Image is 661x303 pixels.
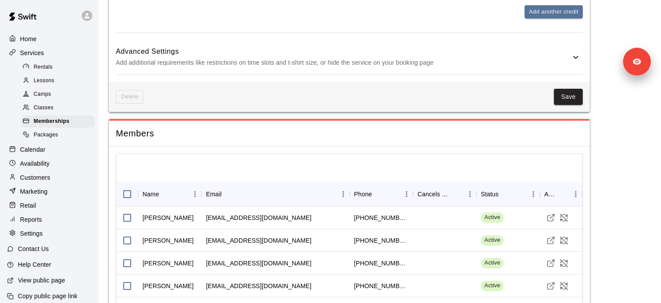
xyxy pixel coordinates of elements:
a: Services [7,46,91,59]
div: Actions [544,182,557,206]
button: Cancel Membership [557,211,571,224]
h6: Advanced Settings [116,46,571,57]
a: Marketing [7,185,91,198]
button: Menu [337,188,350,201]
div: Name [138,182,202,206]
p: Retail [20,201,36,210]
p: Marketing [20,187,48,196]
a: Visit customer profile [544,211,557,224]
div: Camps [21,88,95,101]
button: Cancel Membership [557,257,571,270]
div: Heather De Leon [143,259,194,268]
div: Actions [540,182,582,206]
a: Customers [7,171,91,184]
div: Name [143,182,159,206]
p: Customers [20,173,50,182]
div: Daniel Gonzalez [143,282,194,290]
div: +18329859384 [354,236,409,245]
p: Settings [20,229,43,238]
button: Menu [569,188,582,201]
span: This membership cannot be deleted since it still has members [116,90,144,104]
a: Memberships [21,115,98,129]
p: Services [20,49,44,57]
div: +13614808681 [354,259,409,268]
span: Rentals [34,63,53,72]
p: Home [20,35,37,43]
div: Adam Martinez [143,213,194,222]
div: Chris Broussard [143,236,194,245]
a: Home [7,32,91,45]
a: Rentals [21,60,98,74]
div: Email [202,182,350,206]
div: adammartinez923@gmail.com [206,213,311,222]
button: Menu [527,188,540,201]
div: Rentals [21,61,95,73]
div: Advanced SettingsAdd additional requirements like restrictions on time slots and t-shirt size, or... [116,40,583,74]
p: Reports [20,215,42,224]
a: Retail [7,199,91,212]
div: Lessons [21,75,95,87]
a: Availability [7,157,91,170]
p: Help Center [18,260,51,269]
button: Sort [222,188,234,200]
button: Sort [557,188,569,200]
span: Active [481,259,504,267]
div: Phone [350,182,413,206]
span: Active [481,213,504,222]
div: Memberships [21,115,95,128]
span: Active [481,282,504,290]
span: Memberships [34,117,70,126]
a: Visit customer profile [544,234,557,247]
p: Availability [20,159,50,168]
div: Email [206,182,222,206]
button: Menu [463,188,477,201]
button: Sort [159,188,171,200]
button: Save [554,89,583,105]
a: Visit customer profile [544,257,557,270]
div: Cancels Date [417,182,451,206]
a: Reports [7,213,91,226]
div: heatherdeleon@gmail.com [206,259,311,268]
button: Sort [372,188,384,200]
div: Packages [21,129,95,141]
span: Lessons [34,77,55,85]
div: +12105692647 [354,282,409,290]
button: Add another credit [525,5,583,19]
button: Menu [188,188,202,201]
p: View public page [18,276,65,285]
span: Packages [34,131,58,139]
p: Add additional requirements like restrictions on time slots and t-shirt size, or hide the service... [116,57,571,68]
button: Menu [400,188,413,201]
div: danieljg11@hotmail.com [206,282,311,290]
button: Sort [451,188,463,200]
p: Copy public page link [18,292,77,300]
div: +13614611130 [354,213,409,222]
a: Camps [21,88,98,101]
a: Visit customer profile [544,279,557,293]
button: Sort [499,188,511,200]
a: Settings [7,227,91,240]
button: Cancel Membership [557,279,571,293]
p: Calendar [20,145,45,154]
div: Cancels Date [413,182,477,206]
div: Status [481,182,499,206]
span: Active [481,236,504,244]
a: Classes [21,101,98,115]
span: Classes [34,104,53,112]
a: Lessons [21,74,98,87]
a: Calendar [7,143,91,156]
div: Phone [354,182,372,206]
div: chrisabroussard1988@gmail.com [206,236,311,245]
a: Packages [21,129,98,142]
p: Contact Us [18,244,49,253]
span: Members [116,128,583,139]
